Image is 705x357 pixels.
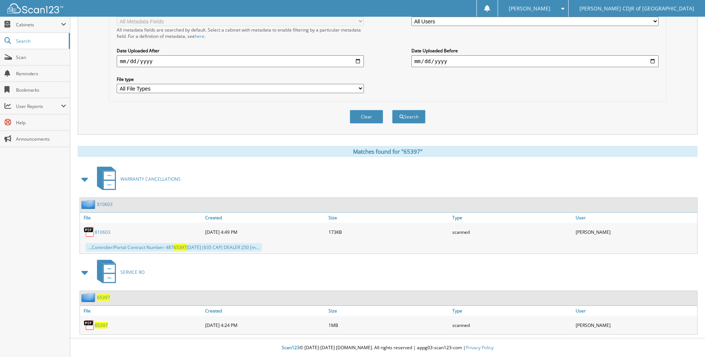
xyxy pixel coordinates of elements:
a: 810603 [97,201,113,207]
button: Clear [350,110,383,124]
a: User [574,306,697,316]
div: ...Controller/Portal Contract Number: 487 [DATE] ($35 CAP) DEALER 250 [m... [85,243,262,252]
span: Help [16,119,66,126]
span: User Reports [16,103,61,109]
a: Privacy Policy [466,344,494,351]
div: [DATE] 4:49 PM [203,225,327,239]
a: File [80,306,203,316]
a: 65397 [97,294,110,301]
label: Date Uploaded After [117,48,364,54]
span: Search [16,38,65,44]
button: Search [392,110,426,124]
a: SERVICE RO [93,258,145,287]
a: Size [327,306,450,316]
span: SERVICE RO [120,269,145,275]
a: Type [450,213,574,223]
span: Reminders [16,71,66,77]
a: 810603 [95,229,110,235]
a: 65397 [95,322,108,328]
a: Size [327,213,450,223]
div: © [DATE]-[DATE] [DOMAIN_NAME]. All rights reserved | appg03-scan123-com | [70,339,705,357]
div: 1MB [327,318,450,333]
span: 65397 [174,244,187,250]
img: folder2.png [81,293,97,302]
a: WARRANTY CANCELLATIONS [93,164,181,194]
img: folder2.png [81,200,97,209]
a: Created [203,306,327,316]
div: All metadata fields are searched by default. Select a cabinet with metadata to enable filtering b... [117,27,364,39]
span: Announcements [16,136,66,142]
input: start [117,55,364,67]
label: File type [117,76,364,82]
img: PDF.png [84,320,95,331]
span: Scan [16,54,66,60]
img: scan123-logo-white.svg [7,3,63,13]
label: Date Uploaded Before [411,48,659,54]
a: here [195,33,204,39]
span: Bookmarks [16,87,66,93]
a: Type [450,306,574,316]
div: [DATE] 4:24 PM [203,318,327,333]
img: PDF.png [84,226,95,238]
div: 173KB [327,225,450,239]
span: WARRANTY CANCELLATIONS [120,176,181,182]
span: Scan123 [282,344,300,351]
div: [PERSON_NAME] [574,225,697,239]
div: scanned [450,318,574,333]
div: [PERSON_NAME] [574,318,697,333]
a: Created [203,213,327,223]
div: scanned [450,225,574,239]
span: [PERSON_NAME] [509,6,550,11]
a: User [574,213,697,223]
span: [PERSON_NAME] CDJR of [GEOGRAPHIC_DATA] [579,6,694,11]
iframe: Chat Widget [668,321,705,357]
a: File [80,213,203,223]
div: Matches found for "65397" [78,146,698,157]
input: end [411,55,659,67]
span: Cabinets [16,22,61,28]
